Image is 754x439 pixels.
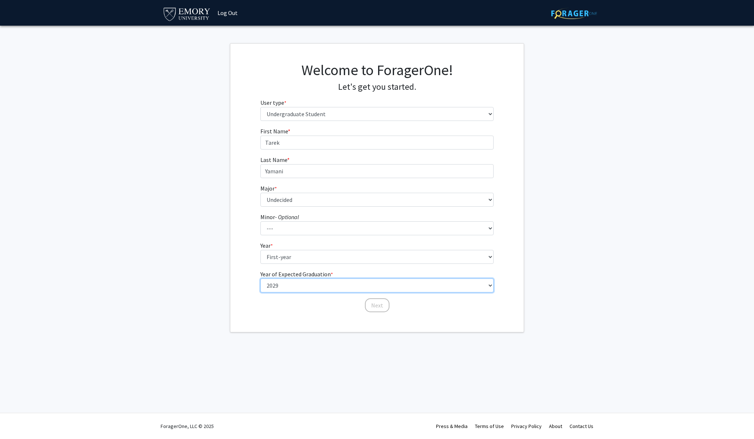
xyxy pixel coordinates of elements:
[260,156,287,163] span: Last Name
[260,128,288,135] span: First Name
[475,423,504,429] a: Terms of Use
[260,270,333,278] label: Year of Expected Graduation
[162,5,211,22] img: Emory University Logo
[570,423,593,429] a: Contact Us
[260,82,494,92] h4: Let's get you started.
[260,241,273,250] label: Year
[365,298,389,312] button: Next
[260,213,299,221] label: Minor
[260,98,286,107] label: User type
[6,406,31,434] iframe: Chat
[549,423,562,429] a: About
[275,213,299,221] i: - Optional
[260,184,277,193] label: Major
[551,8,597,19] img: ForagerOne Logo
[260,61,494,79] h1: Welcome to ForagerOne!
[161,413,214,439] div: ForagerOne, LLC © 2025
[511,423,542,429] a: Privacy Policy
[436,423,468,429] a: Press & Media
